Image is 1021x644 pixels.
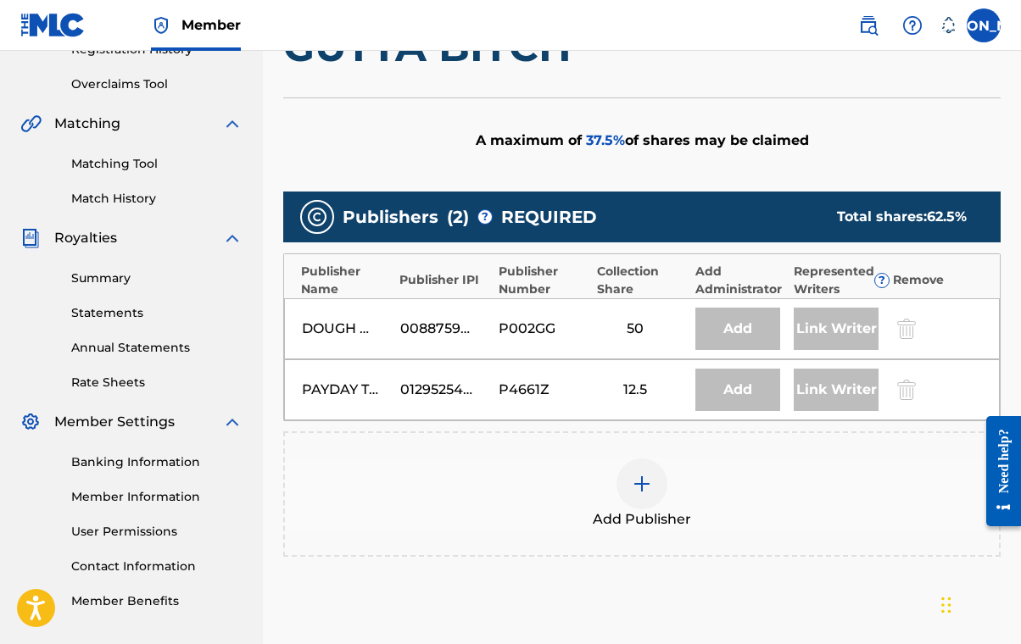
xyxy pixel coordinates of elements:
div: User Menu [967,8,1001,42]
iframe: Resource Center [974,399,1021,544]
span: REQUIRED [501,204,597,230]
div: Drag [941,580,951,630]
a: Annual Statements [71,339,243,357]
a: Member Benefits [71,592,243,610]
a: Match History [71,190,243,208]
span: ( 2 ) [447,204,469,230]
span: Royalties [54,228,117,248]
div: Represented Writers [794,263,884,298]
span: ? [478,210,492,224]
img: Matching [20,114,42,134]
img: Royalties [20,228,41,248]
span: 37.5 % [586,132,625,148]
span: 62.5 % [927,208,967,225]
span: Publishers [343,204,438,230]
a: Matching Tool [71,155,243,173]
div: Collection Share [597,263,687,298]
img: expand [222,228,243,248]
a: Contact Information [71,558,243,575]
div: Add Administrator [695,263,785,298]
span: ? [875,274,889,287]
img: expand [222,114,243,134]
img: Top Rightsholder [151,15,171,36]
img: Member Settings [20,412,41,432]
div: Publisher Name [301,263,391,298]
a: User Permissions [71,523,243,541]
a: Public Search [851,8,885,42]
a: Statements [71,304,243,322]
a: Member Information [71,488,243,506]
iframe: Chat Widget [936,563,1021,644]
span: Member Settings [54,412,175,432]
div: Publisher IPI [399,271,489,289]
span: Member [181,15,241,35]
a: Summary [71,269,243,287]
div: Help [895,8,929,42]
div: Remove [893,271,983,289]
span: Matching [54,114,120,134]
img: publishers [307,207,327,227]
div: Publisher Number [499,263,589,298]
img: help [902,15,923,36]
img: search [858,15,879,36]
a: Banking Information [71,453,243,471]
span: Add Publisher [593,509,691,530]
a: Overclaims Tool [71,75,243,93]
img: add [632,474,652,494]
img: MLC Logo [20,13,86,37]
a: Rate Sheets [71,374,243,391]
img: expand [222,412,243,432]
div: A maximum of of shares may be claimed [283,97,1001,183]
div: Total shares: [837,207,967,227]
